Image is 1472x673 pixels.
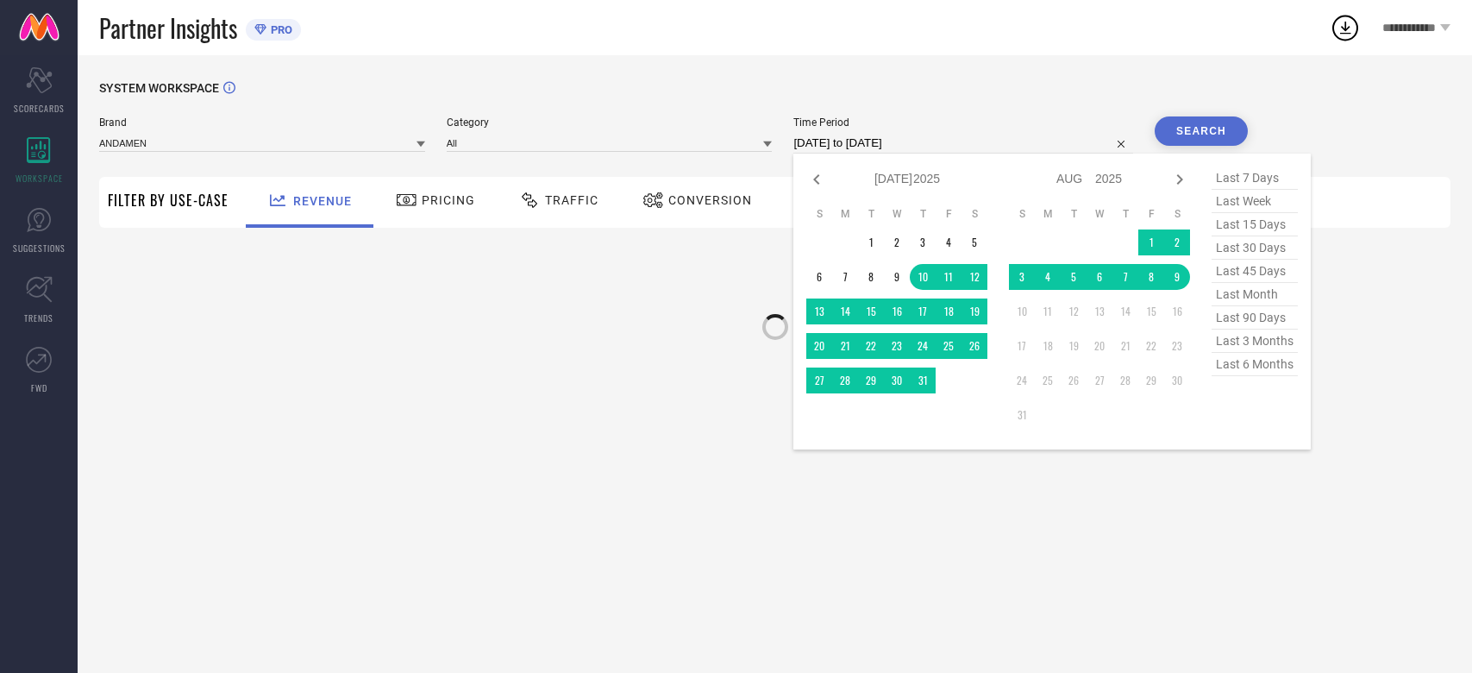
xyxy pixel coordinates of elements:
span: last month [1212,283,1298,306]
td: Wed Jul 09 2025 [884,264,910,290]
td: Mon Jul 14 2025 [832,299,858,324]
td: Fri Aug 08 2025 [1138,264,1164,290]
td: Thu Jul 03 2025 [910,230,936,255]
td: Wed Jul 23 2025 [884,333,910,359]
td: Thu Jul 17 2025 [910,299,936,324]
div: Previous month [806,169,827,190]
td: Mon Aug 25 2025 [1035,368,1061,393]
td: Wed Aug 13 2025 [1087,299,1112,324]
span: Revenue [293,194,352,208]
th: Tuesday [858,207,884,221]
td: Sat Jul 26 2025 [961,333,987,359]
span: Partner Insights [99,10,237,46]
td: Sat Jul 19 2025 [961,299,987,324]
span: PRO [266,23,292,36]
th: Wednesday [884,207,910,221]
button: Search [1155,116,1248,146]
td: Fri Aug 15 2025 [1138,299,1164,324]
th: Sunday [806,207,832,221]
th: Saturday [1164,207,1190,221]
td: Tue Aug 12 2025 [1061,299,1087,324]
td: Sat Aug 09 2025 [1164,264,1190,290]
td: Wed Aug 06 2025 [1087,264,1112,290]
td: Mon Jul 07 2025 [832,264,858,290]
span: Filter By Use-Case [108,190,229,211]
td: Wed Aug 27 2025 [1087,368,1112,393]
td: Thu Aug 14 2025 [1112,299,1138,324]
td: Tue Jul 01 2025 [858,230,884,255]
td: Mon Aug 04 2025 [1035,264,1061,290]
span: TRENDS [24,311,53,324]
td: Fri Jul 25 2025 [936,333,961,359]
td: Sun Aug 24 2025 [1009,368,1035,393]
span: last week [1212,190,1298,213]
td: Sat Aug 30 2025 [1164,368,1190,393]
td: Sun Jul 13 2025 [806,299,832,324]
td: Wed Jul 30 2025 [884,368,910,393]
th: Friday [936,207,961,221]
td: Sun Aug 31 2025 [1009,402,1035,428]
td: Wed Jul 16 2025 [884,299,910,324]
td: Sun Aug 10 2025 [1009,299,1035,324]
td: Tue Aug 19 2025 [1061,333,1087,359]
span: last 7 days [1212,167,1298,190]
td: Sat Aug 23 2025 [1164,333,1190,359]
td: Mon Jul 28 2025 [832,368,858,393]
span: SCORECARDS [14,102,65,115]
span: last 90 days [1212,306,1298,330]
th: Thursday [910,207,936,221]
td: Thu Aug 21 2025 [1112,333,1138,359]
th: Monday [832,207,858,221]
span: WORKSPACE [16,172,63,185]
td: Sat Aug 02 2025 [1164,230,1190,255]
span: last 30 days [1212,236,1298,260]
span: FWD [31,381,47,394]
td: Wed Aug 20 2025 [1087,333,1112,359]
td: Sun Jul 20 2025 [806,333,832,359]
td: Tue Aug 26 2025 [1061,368,1087,393]
span: SYSTEM WORKSPACE [99,81,219,95]
div: Next month [1169,169,1190,190]
td: Sun Jul 06 2025 [806,264,832,290]
span: last 6 months [1212,353,1298,376]
th: Friday [1138,207,1164,221]
td: Thu Aug 07 2025 [1112,264,1138,290]
td: Fri Jul 11 2025 [936,264,961,290]
div: Open download list [1330,12,1361,43]
td: Sat Aug 16 2025 [1164,299,1190,324]
td: Sun Aug 17 2025 [1009,333,1035,359]
span: SUGGESTIONS [13,242,66,255]
span: last 45 days [1212,260,1298,283]
span: Conversion [668,193,752,207]
span: Pricing [422,193,475,207]
td: Tue Jul 15 2025 [858,299,884,324]
td: Mon Jul 21 2025 [832,333,858,359]
input: Select time period [793,133,1133,154]
td: Fri Aug 29 2025 [1138,368,1164,393]
td: Wed Jul 02 2025 [884,230,910,255]
td: Tue Jul 29 2025 [858,368,884,393]
th: Thursday [1112,207,1138,221]
td: Thu Aug 28 2025 [1112,368,1138,393]
td: Sun Aug 03 2025 [1009,264,1035,290]
span: last 3 months [1212,330,1298,353]
td: Fri Jul 18 2025 [936,299,961,324]
span: Brand [99,116,425,129]
td: Tue Jul 22 2025 [858,333,884,359]
span: last 15 days [1212,213,1298,236]
td: Mon Aug 11 2025 [1035,299,1061,324]
th: Wednesday [1087,207,1112,221]
td: Sat Jul 12 2025 [961,264,987,290]
td: Thu Jul 24 2025 [910,333,936,359]
td: Sun Jul 27 2025 [806,368,832,393]
td: Sat Jul 05 2025 [961,230,987,255]
td: Fri Aug 01 2025 [1138,230,1164,255]
td: Mon Aug 18 2025 [1035,333,1061,359]
th: Tuesday [1061,207,1087,221]
td: Fri Aug 22 2025 [1138,333,1164,359]
th: Sunday [1009,207,1035,221]
th: Monday [1035,207,1061,221]
span: Time Period [793,116,1133,129]
td: Tue Aug 05 2025 [1061,264,1087,290]
th: Saturday [961,207,987,221]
